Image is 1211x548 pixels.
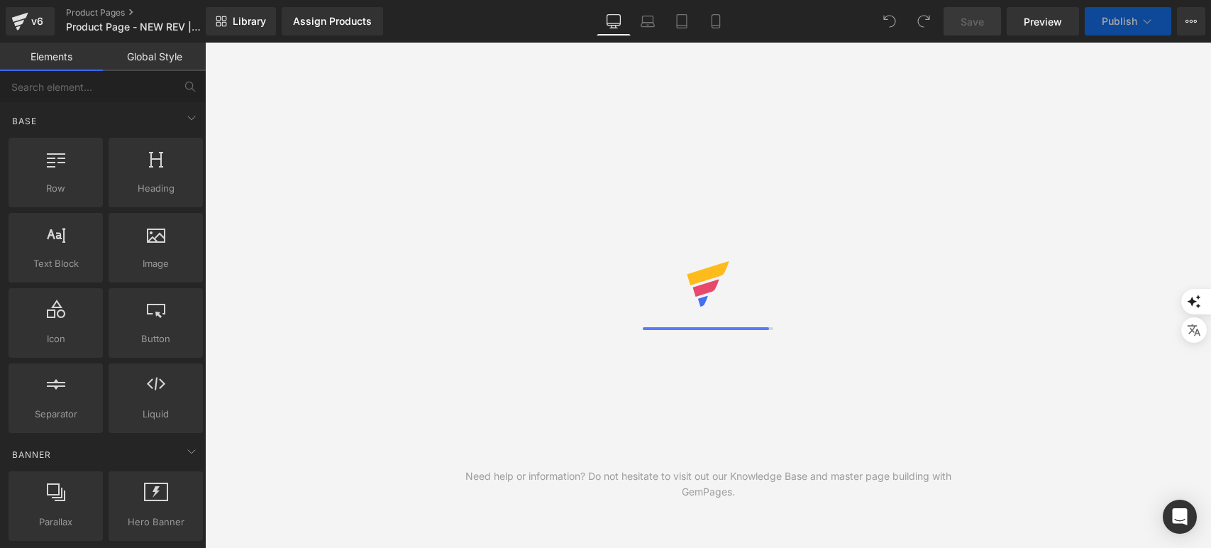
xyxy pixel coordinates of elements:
span: Button [113,331,199,346]
div: Open Intercom Messenger [1163,500,1197,534]
span: Product Page - NEW REV | [DATE] [66,21,202,33]
span: Library [233,15,266,28]
a: Desktop [597,7,631,35]
span: Heading [113,181,199,196]
a: Global Style [103,43,206,71]
div: Need help or information? Do not hesitate to visit out our Knowledge Base and master page buildin... [457,468,960,500]
span: Save [961,14,984,29]
button: More [1177,7,1205,35]
a: Tablet [665,7,699,35]
span: Image [113,256,199,271]
div: v6 [28,12,46,31]
span: Preview [1024,14,1062,29]
a: Preview [1007,7,1079,35]
button: Publish [1085,7,1171,35]
span: Liquid [113,407,199,422]
span: Banner [11,448,52,461]
a: New Library [206,7,276,35]
span: Parallax [13,515,99,530]
a: Product Pages [66,7,229,18]
span: Row [13,181,99,196]
div: Assign Products [293,16,372,27]
button: Undo [875,7,904,35]
a: Mobile [699,7,733,35]
a: v6 [6,7,55,35]
span: Icon [13,331,99,346]
span: Base [11,114,38,128]
span: Hero Banner [113,515,199,530]
span: Publish [1102,16,1137,27]
button: Redo [909,7,938,35]
span: Text Block [13,256,99,271]
span: Separator [13,407,99,422]
a: Laptop [631,7,665,35]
